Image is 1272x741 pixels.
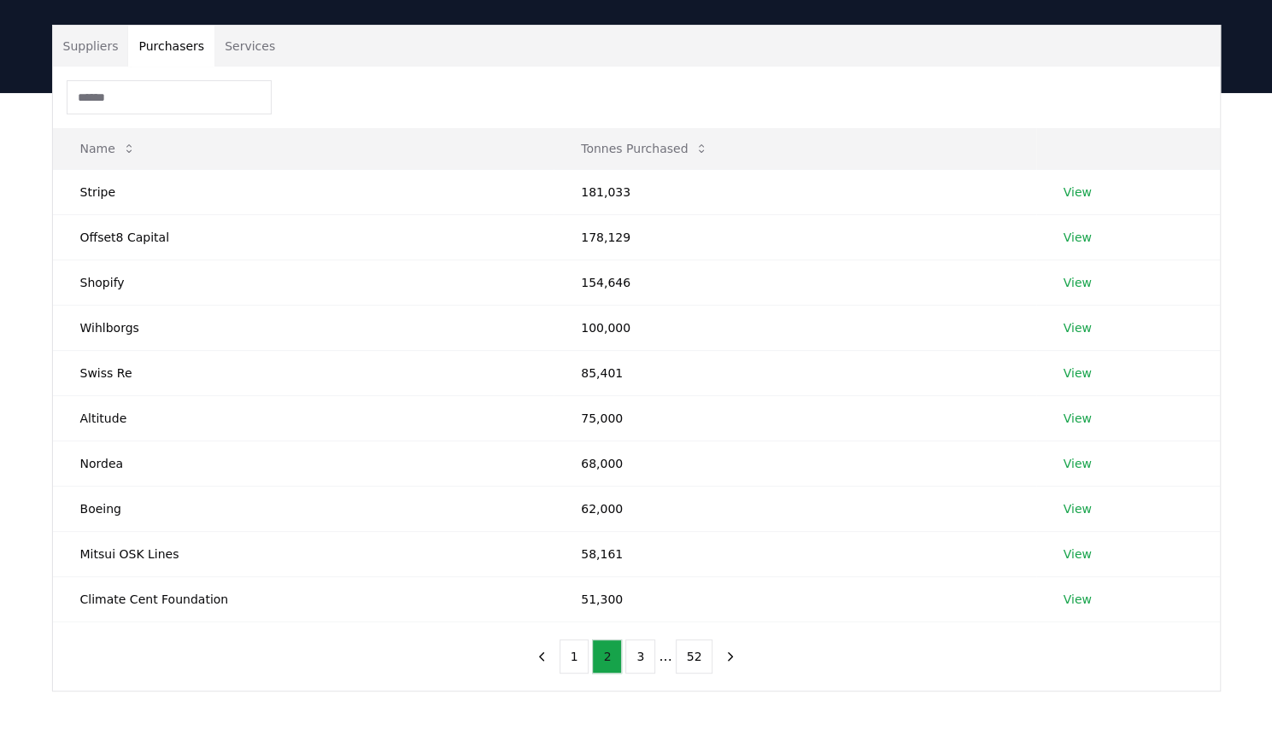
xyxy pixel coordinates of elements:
td: Swiss Re [53,350,554,395]
a: View [1064,229,1092,246]
td: Mitsui OSK Lines [53,531,554,576]
td: 68,000 [554,441,1035,486]
button: Tonnes Purchased [567,131,722,166]
button: Purchasers [128,26,214,67]
td: Altitude [53,395,554,441]
a: View [1064,500,1092,517]
li: ... [659,646,671,667]
td: Nordea [53,441,554,486]
button: Name [67,131,149,166]
button: 2 [592,639,622,674]
td: 75,000 [554,395,1035,441]
td: Shopify [53,260,554,305]
td: 58,161 [554,531,1035,576]
button: Suppliers [53,26,129,67]
button: 52 [676,639,713,674]
button: Services [214,26,285,67]
a: View [1064,410,1092,427]
a: View [1064,455,1092,472]
td: Stripe [53,169,554,214]
a: View [1064,319,1092,336]
td: Climate Cent Foundation [53,576,554,621]
button: 3 [625,639,655,674]
td: 62,000 [554,486,1035,531]
button: next page [716,639,745,674]
td: Boeing [53,486,554,531]
button: 1 [560,639,589,674]
td: 178,129 [554,214,1035,260]
a: View [1064,274,1092,291]
a: View [1064,184,1092,201]
td: 154,646 [554,260,1035,305]
a: View [1064,365,1092,382]
a: View [1064,546,1092,563]
td: 51,300 [554,576,1035,621]
td: Offset8 Capital [53,214,554,260]
td: 100,000 [554,305,1035,350]
button: previous page [527,639,556,674]
td: 181,033 [554,169,1035,214]
td: Wihlborgs [53,305,554,350]
a: View [1064,591,1092,608]
td: 85,401 [554,350,1035,395]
